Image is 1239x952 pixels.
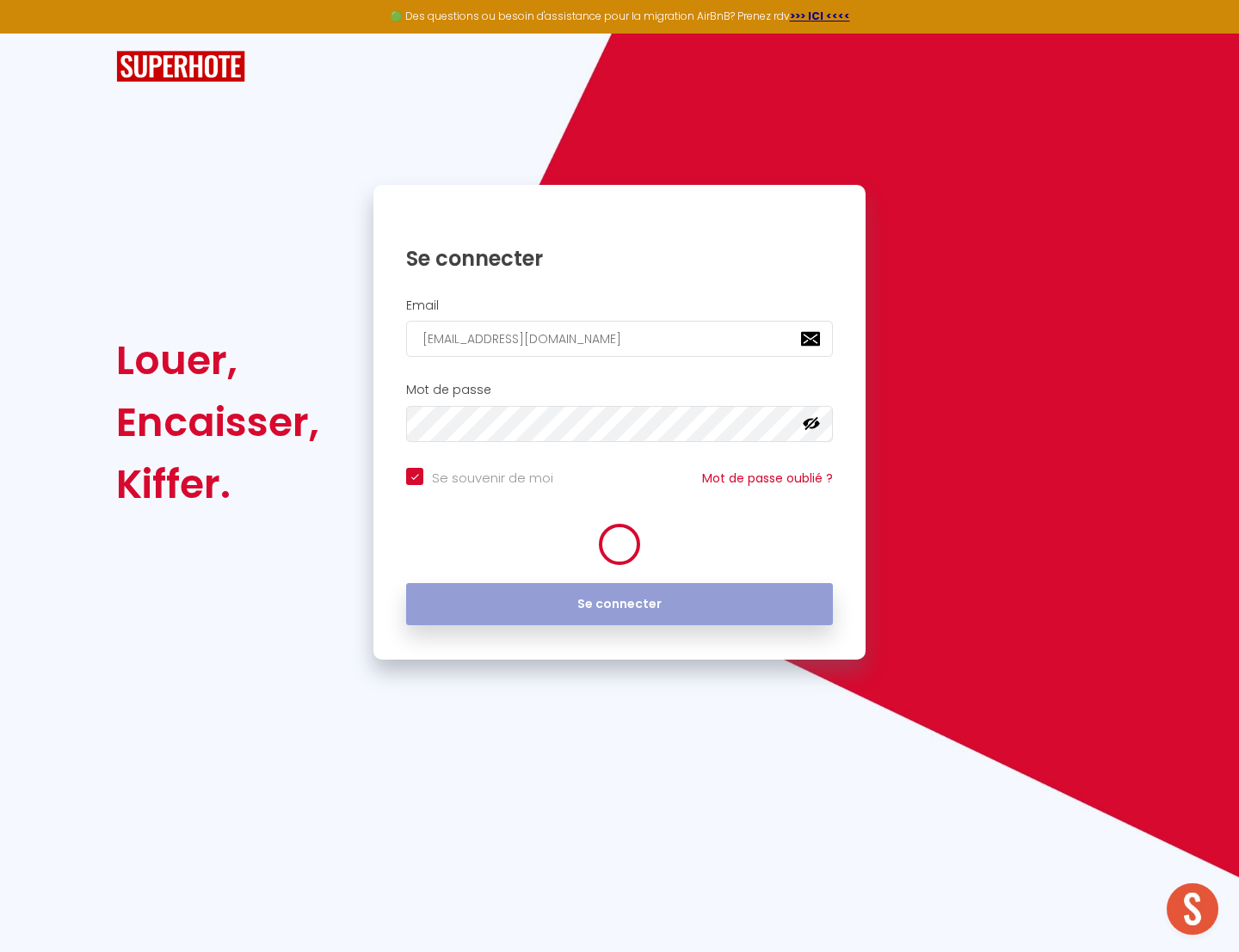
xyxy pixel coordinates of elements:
[116,453,319,515] div: Kiffer.
[406,383,833,397] h2: Mot de passe
[406,321,833,357] input: Ton Email
[790,9,850,23] a: >>> ICI <<<<
[406,583,833,626] button: Se connecter
[116,391,319,453] div: Encaisser,
[406,245,833,272] h1: Se connecter
[406,298,833,313] h2: Email
[116,51,245,83] img: SuperHote logo
[702,470,833,487] a: Mot de passe oublié ?
[1167,883,1218,935] div: Ouvrir le chat
[116,329,319,391] div: Louer,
